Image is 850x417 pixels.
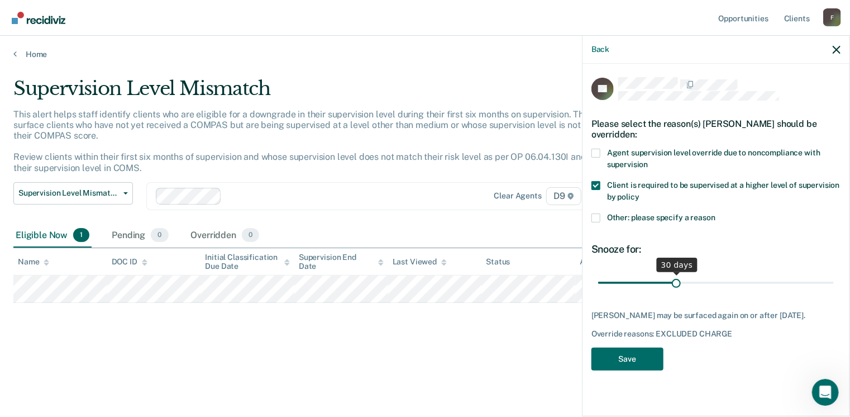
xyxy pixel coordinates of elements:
[13,77,651,109] div: Supervision Level Mismatch
[823,8,841,26] div: F
[591,243,841,255] div: Snooze for:
[591,329,841,339] div: Override reasons: EXCLUDED CHARGE
[393,257,447,267] div: Last Viewed
[205,253,290,272] div: Initial Classification Due Date
[607,148,820,169] span: Agent supervision level override due to noncompliance with supervision
[13,109,634,173] p: This alert helps staff identify clients who are eligible for a downgrade in their supervision lev...
[591,311,841,320] div: [PERSON_NAME] may be surfaced again on or after [DATE].
[109,224,170,248] div: Pending
[546,187,581,205] span: D9
[486,257,510,267] div: Status
[591,348,663,371] button: Save
[580,257,632,267] div: Assigned to
[591,45,609,54] button: Back
[12,12,65,24] img: Recidiviz
[812,379,839,406] iframe: Intercom live chat
[112,257,147,267] div: DOC ID
[607,213,715,222] span: Other: please specify a reason
[494,191,542,201] div: Clear agents
[657,258,698,272] div: 30 days
[242,228,259,243] span: 0
[151,228,168,243] span: 0
[18,188,119,198] span: Supervision Level Mismatch
[299,253,384,272] div: Supervision End Date
[189,224,262,248] div: Overridden
[13,224,92,248] div: Eligible Now
[607,181,839,201] span: Client is required to be supervised at a higher level of supervision by policy
[591,110,841,149] div: Please select the reason(s) [PERSON_NAME] should be overridden:
[73,228,89,243] span: 1
[13,49,837,59] a: Home
[823,8,841,26] button: Profile dropdown button
[18,257,49,267] div: Name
